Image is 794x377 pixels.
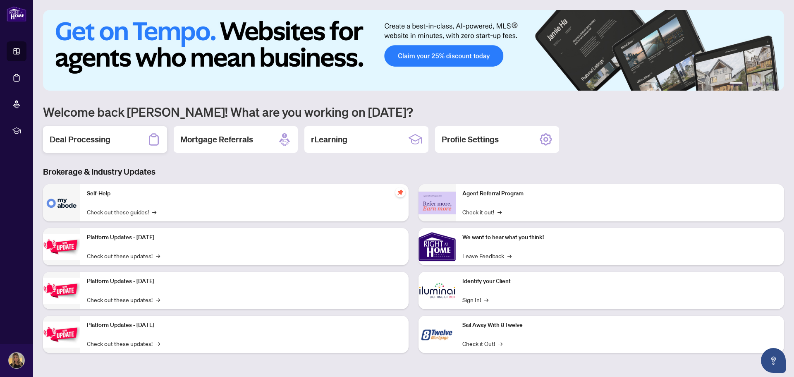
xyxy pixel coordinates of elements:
[462,251,512,260] a: Leave Feedback→
[746,82,749,86] button: 2
[156,295,160,304] span: →
[87,339,160,348] a: Check out these updates!→
[43,234,80,260] img: Platform Updates - July 21, 2025
[772,82,776,86] button: 6
[497,207,502,216] span: →
[156,251,160,260] span: →
[395,187,405,197] span: pushpin
[156,339,160,348] span: →
[761,348,786,373] button: Open asap
[753,82,756,86] button: 3
[766,82,769,86] button: 5
[311,134,347,145] h2: rLearning
[462,321,777,330] p: Sail Away With 8Twelve
[43,166,784,178] h3: Brokerage & Industry Updates
[87,277,402,286] p: Platform Updates - [DATE]
[419,228,456,265] img: We want to hear what you think!
[87,251,160,260] a: Check out these updates!→
[87,233,402,242] p: Platform Updates - [DATE]
[462,233,777,242] p: We want to hear what you think!
[462,277,777,286] p: Identify your Client
[419,316,456,353] img: Sail Away With 8Twelve
[419,192,456,214] img: Agent Referral Program
[87,189,402,198] p: Self-Help
[87,207,156,216] a: Check out these guides!→
[484,295,488,304] span: →
[729,82,743,86] button: 1
[152,207,156,216] span: →
[87,321,402,330] p: Platform Updates - [DATE]
[419,272,456,309] img: Identify your Client
[43,10,784,91] img: Slide 0
[507,251,512,260] span: →
[462,339,502,348] a: Check it Out!→
[43,322,80,348] img: Platform Updates - June 23, 2025
[462,207,502,216] a: Check it out!→
[462,295,488,304] a: Sign In!→
[7,6,26,22] img: logo
[50,134,110,145] h2: Deal Processing
[43,278,80,304] img: Platform Updates - July 8, 2025
[43,104,784,120] h1: Welcome back [PERSON_NAME]! What are you working on [DATE]?
[759,82,763,86] button: 4
[498,339,502,348] span: →
[87,295,160,304] a: Check out these updates!→
[43,184,80,221] img: Self-Help
[9,353,24,368] img: Profile Icon
[442,134,499,145] h2: Profile Settings
[462,189,777,198] p: Agent Referral Program
[180,134,253,145] h2: Mortgage Referrals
